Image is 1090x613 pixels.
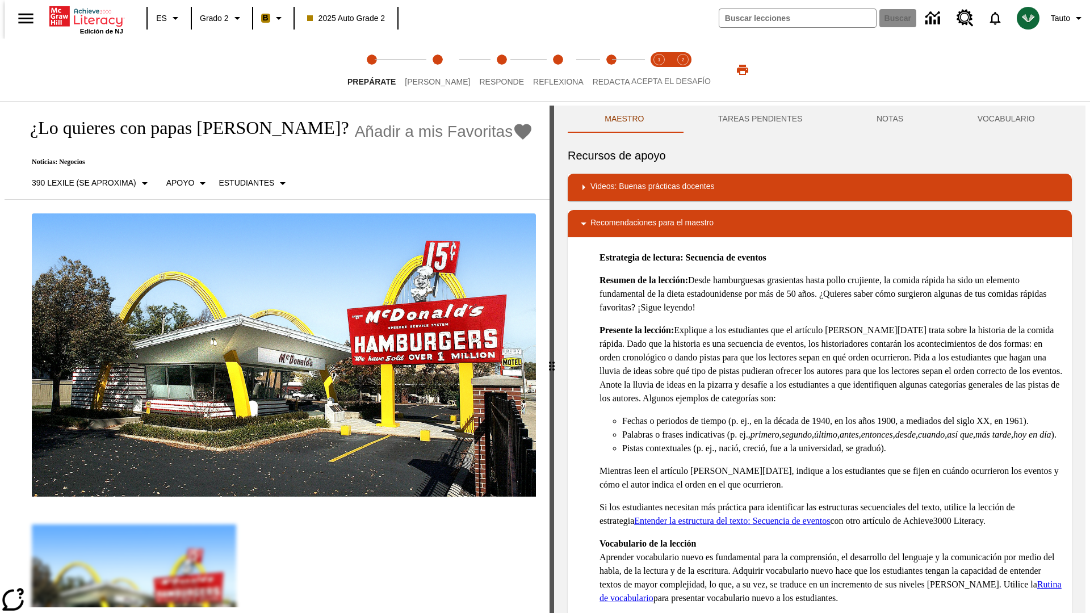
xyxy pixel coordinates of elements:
div: activity [554,106,1085,613]
li: Fechas o periodos de tiempo (p. ej., en la década de 1940, en los años 1900, a mediados del siglo... [622,414,1063,428]
div: Videos: Buenas prácticas docentes [568,174,1072,201]
em: desde [895,430,916,439]
span: ACEPTA EL DESAFÍO [631,77,711,86]
button: NOTAS [840,106,941,133]
strong: Presente la lección: [599,325,674,335]
p: Estudiantes [219,177,274,189]
strong: Vocabulario de la lección [599,539,697,548]
button: Lenguaje: ES, Selecciona un idioma [151,8,187,28]
button: Prepárate step 1 of 5 [338,39,405,101]
div: reading [5,106,550,607]
button: Tipo de apoyo, Apoyo [162,173,215,194]
em: así que [947,430,973,439]
p: Si los estudiantes necesitan más práctica para identificar las estructuras secuenciales del texto... [599,501,1063,528]
p: Videos: Buenas prácticas docentes [590,180,714,194]
button: Imprimir [724,60,761,80]
em: último [814,430,837,439]
img: avatar image [1017,7,1039,30]
strong: Estrategia de lectura: Secuencia de eventos [599,253,766,262]
button: Redacta step 5 of 5 [584,39,639,101]
span: Añadir a mis Favoritas [355,123,513,141]
button: Boost El color de la clase es anaranjado claro. Cambiar el color de la clase. [257,8,290,28]
button: Acepta el desafío lee step 1 of 2 [643,39,676,101]
img: Uno de los primeros locales de McDonald's, con el icónico letrero rojo y los arcos amarillos. [32,213,536,497]
li: Pistas contextuales (p. ej., nació, creció, fue a la universidad, se graduó). [622,442,1063,455]
button: Acepta el desafío contesta step 2 of 2 [666,39,699,101]
h6: Recursos de apoyo [568,146,1072,165]
button: Seleccionar estudiante [214,173,294,194]
button: Seleccione Lexile, 390 Lexile (Se aproxima) [27,173,156,194]
button: Añadir a mis Favoritas - ¿Lo quieres con papas fritas? [355,121,534,141]
span: B [263,11,269,25]
button: Responde step 3 of 5 [470,39,533,101]
p: Desde hamburguesas grasientas hasta pollo crujiente, la comida rápida ha sido un elemento fundame... [599,274,1063,314]
span: Responde [479,77,524,86]
em: primero [751,430,779,439]
span: 2025 Auto Grade 2 [307,12,385,24]
button: Maestro [568,106,681,133]
text: 2 [681,57,684,62]
button: Reflexiona step 4 of 5 [524,39,593,101]
button: Lee step 2 of 5 [396,39,479,101]
div: Portada [49,4,123,35]
p: Mientras leen el artículo [PERSON_NAME][DATE], indique a los estudiantes que se fijen en cuándo o... [599,464,1063,492]
strong: Resumen de la lección: [599,275,688,285]
div: Recomendaciones para el maestro [568,210,1072,237]
em: entonces [861,430,893,439]
span: Prepárate [347,77,396,86]
em: más tarde [975,430,1011,439]
span: Tauto [1051,12,1070,24]
button: VOCABULARIO [940,106,1072,133]
a: Centro de información [919,3,950,34]
button: Abrir el menú lateral [9,2,43,35]
p: 390 Lexile (Se aproxima) [32,177,136,189]
input: Buscar campo [719,9,876,27]
span: Edición de NJ [80,28,123,35]
button: Perfil/Configuración [1046,8,1090,28]
li: Palabras o frases indicativas (p. ej., , , , , , , , , , ). [622,428,1063,442]
em: antes [840,430,859,439]
h1: ¿Lo quieres con papas [PERSON_NAME]? [18,117,349,138]
p: Aprender vocabulario nuevo es fundamental para la comprensión, el desarrollo del lenguaje y la co... [599,537,1063,605]
p: Explique a los estudiantes que el artículo [PERSON_NAME][DATE] trata sobre la historia de la comi... [599,324,1063,405]
span: Redacta [593,77,630,86]
button: Escoja un nuevo avatar [1010,3,1046,33]
text: 1 [657,57,660,62]
div: Pulsa la tecla de intro o la barra espaciadora y luego presiona las flechas de derecha e izquierd... [550,106,554,613]
span: [PERSON_NAME] [405,77,470,86]
em: hoy en día [1013,430,1051,439]
span: Grado 2 [200,12,229,24]
em: cuando [918,430,945,439]
p: Noticias: Negocios [18,158,533,166]
a: Centro de recursos, Se abrirá en una pestaña nueva. [950,3,980,33]
div: Instructional Panel Tabs [568,106,1072,133]
p: Apoyo [166,177,195,189]
a: Notificaciones [980,3,1010,33]
button: Grado: Grado 2, Elige un grado [195,8,249,28]
span: ES [156,12,167,24]
p: Recomendaciones para el maestro [590,217,714,230]
span: Reflexiona [533,77,584,86]
button: TAREAS PENDIENTES [681,106,840,133]
a: Entender la estructura del texto: Secuencia de eventos [634,516,830,526]
em: segundo [782,430,812,439]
